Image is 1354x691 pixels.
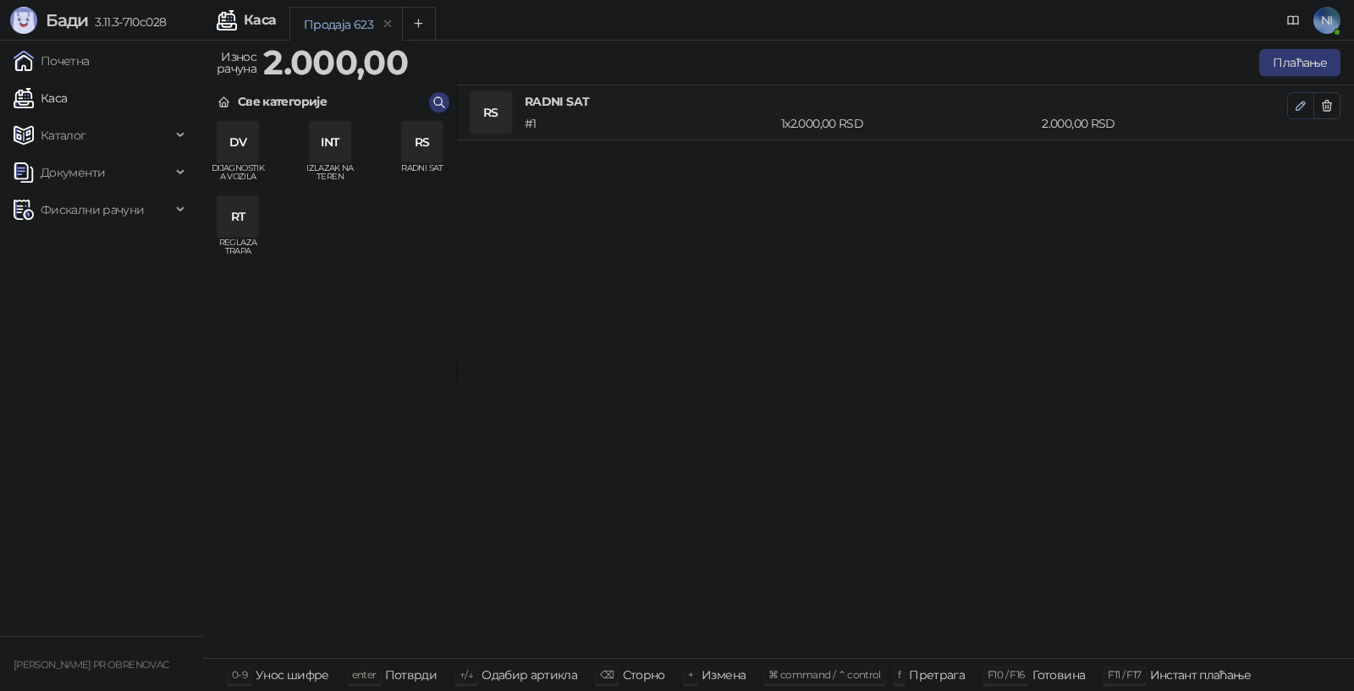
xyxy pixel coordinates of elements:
strong: 2.000,00 [263,41,408,83]
span: Каталог [41,118,86,152]
span: Документи [41,156,105,189]
span: NI [1313,7,1340,34]
div: RS [471,92,511,133]
span: enter [352,668,377,681]
div: Одабир артикла [482,664,577,686]
div: 1 x 2.000,00 RSD [778,114,1038,133]
div: Све категорије [238,92,327,111]
div: Измена [702,664,746,686]
span: 3.11.3-710c028 [88,14,166,30]
div: Претрага [909,664,965,686]
div: DV [217,122,258,162]
span: f [898,668,900,681]
div: Продаја 623 [304,15,373,34]
a: Почетна [14,44,90,78]
div: # 1 [521,114,778,133]
button: Плаћање [1259,49,1340,76]
button: remove [377,17,399,31]
div: Износ рачуна [213,46,260,80]
span: F10 / F16 [988,668,1024,681]
img: Logo [10,7,37,34]
div: RT [217,196,258,237]
span: Бади [46,10,88,30]
a: Документација [1280,7,1307,34]
span: ↑/↓ [460,668,473,681]
span: F11 / F17 [1108,668,1141,681]
button: Add tab [402,7,436,41]
div: 2.000,00 RSD [1038,114,1291,133]
span: 0-9 [232,668,247,681]
span: REGLAZA TRAPA [211,239,265,264]
div: RS [402,122,443,162]
div: Потврди [385,664,438,686]
div: Сторно [623,664,665,686]
span: ⌫ [600,668,614,681]
span: DIJAGNOSTIKA VOZILA [211,164,265,189]
small: [PERSON_NAME] PR OBRENOVAC [14,659,168,671]
h4: RADNI SAT [525,92,1287,111]
span: ⌘ command / ⌃ control [768,668,881,681]
span: RADNI SAT [395,164,449,189]
div: Инстант плаћање [1150,664,1251,686]
div: Готовина [1032,664,1085,686]
div: Унос шифре [256,664,329,686]
span: IZLAZAK NA TEREN [303,164,357,189]
div: Каса [244,14,276,27]
span: Фискални рачуни [41,193,144,227]
div: INT [310,122,350,162]
span: + [688,668,693,681]
div: grid [204,118,456,658]
a: Каса [14,81,67,115]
